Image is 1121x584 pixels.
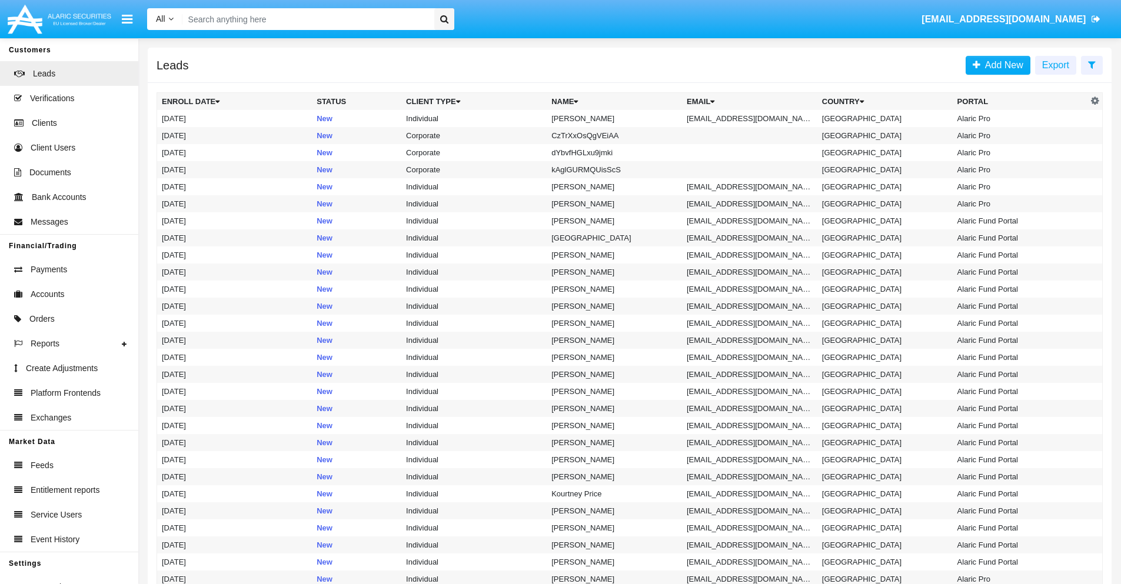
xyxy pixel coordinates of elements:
[547,451,682,468] td: [PERSON_NAME]
[157,519,312,536] td: [DATE]
[31,288,65,301] span: Accounts
[817,127,953,144] td: [GEOGRAPHIC_DATA]
[312,93,401,111] th: Status
[817,144,953,161] td: [GEOGRAPHIC_DATA]
[312,451,401,468] td: New
[401,298,547,315] td: Individual
[157,61,189,70] h5: Leads
[547,93,682,111] th: Name
[547,434,682,451] td: [PERSON_NAME]
[401,536,547,553] td: Individual
[953,349,1088,366] td: Alaric Fund Portal
[953,485,1088,502] td: Alaric Fund Portal
[682,417,817,434] td: [EMAIL_ADDRESS][DOMAIN_NAME]
[401,212,547,229] td: Individual
[682,281,817,298] td: [EMAIL_ADDRESS][DOMAIN_NAME]
[312,246,401,263] td: New
[31,412,71,424] span: Exchanges
[682,246,817,263] td: [EMAIL_ADDRESS][DOMAIN_NAME]
[156,14,165,24] span: All
[401,315,547,332] td: Individual
[953,434,1088,451] td: Alaric Fund Portal
[312,502,401,519] td: New
[817,536,953,553] td: [GEOGRAPHIC_DATA]
[817,332,953,349] td: [GEOGRAPHIC_DATA]
[953,400,1088,417] td: Alaric Fund Portal
[953,366,1088,383] td: Alaric Fund Portal
[817,281,953,298] td: [GEOGRAPHIC_DATA]
[157,93,312,111] th: Enroll Date
[157,451,312,468] td: [DATE]
[953,502,1088,519] td: Alaric Fund Portal
[682,195,817,212] td: [EMAIL_ADDRESS][DOMAIN_NAME]
[312,417,401,434] td: New
[401,485,547,502] td: Individual
[401,468,547,485] td: Individual
[682,553,817,570] td: [EMAIL_ADDRESS][DOMAIN_NAME]
[817,263,953,281] td: [GEOGRAPHIC_DATA]
[312,178,401,195] td: New
[547,366,682,383] td: [PERSON_NAME]
[31,533,79,546] span: Event History
[312,485,401,502] td: New
[312,536,401,553] td: New
[401,417,547,434] td: Individual
[817,400,953,417] td: [GEOGRAPHIC_DATA]
[682,485,817,502] td: [EMAIL_ADDRESS][DOMAIN_NAME]
[547,400,682,417] td: [PERSON_NAME]
[682,93,817,111] th: Email
[312,110,401,127] td: New
[157,263,312,281] td: [DATE]
[312,127,401,144] td: New
[312,315,401,332] td: New
[682,110,817,127] td: [EMAIL_ADDRESS][DOMAIN_NAME]
[817,366,953,383] td: [GEOGRAPHIC_DATA]
[157,536,312,553] td: [DATE]
[817,315,953,332] td: [GEOGRAPHIC_DATA]
[953,383,1088,400] td: Alaric Fund Portal
[32,117,57,129] span: Clients
[817,161,953,178] td: [GEOGRAPHIC_DATA]
[31,216,68,228] span: Messages
[401,400,547,417] td: Individual
[953,110,1088,127] td: Alaric Pro
[953,298,1088,315] td: Alaric Fund Portal
[401,161,547,178] td: Corporate
[401,281,547,298] td: Individual
[817,468,953,485] td: [GEOGRAPHIC_DATA]
[547,281,682,298] td: [PERSON_NAME]
[953,451,1088,468] td: Alaric Fund Portal
[157,144,312,161] td: [DATE]
[953,178,1088,195] td: Alaric Pro
[1035,56,1076,75] button: Export
[401,195,547,212] td: Individual
[682,451,817,468] td: [EMAIL_ADDRESS][DOMAIN_NAME]
[817,553,953,570] td: [GEOGRAPHIC_DATA]
[31,459,54,472] span: Feeds
[547,502,682,519] td: [PERSON_NAME]
[401,451,547,468] td: Individual
[980,60,1023,70] span: Add New
[30,92,74,105] span: Verifications
[157,110,312,127] td: [DATE]
[312,519,401,536] td: New
[817,502,953,519] td: [GEOGRAPHIC_DATA]
[817,246,953,263] td: [GEOGRAPHIC_DATA]
[547,246,682,263] td: [PERSON_NAME]
[682,536,817,553] td: [EMAIL_ADDRESS][DOMAIN_NAME]
[682,519,817,536] td: [EMAIL_ADDRESS][DOMAIN_NAME]
[29,166,71,179] span: Documents
[922,14,1086,24] span: [EMAIL_ADDRESS][DOMAIN_NAME]
[157,502,312,519] td: [DATE]
[31,338,59,350] span: Reports
[547,519,682,536] td: [PERSON_NAME]
[547,298,682,315] td: [PERSON_NAME]
[157,195,312,212] td: [DATE]
[547,161,682,178] td: kAglGURMQUisScS
[547,110,682,127] td: [PERSON_NAME]
[312,263,401,281] td: New
[312,553,401,570] td: New
[547,383,682,400] td: [PERSON_NAME]
[401,349,547,366] td: Individual
[157,229,312,246] td: [DATE]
